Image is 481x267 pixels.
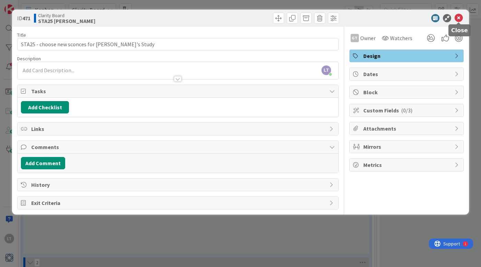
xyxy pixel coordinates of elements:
[36,3,37,8] div: 1
[360,34,376,42] span: Owner
[31,181,326,189] span: History
[390,34,412,42] span: Watchers
[17,14,31,22] span: ID
[31,87,326,95] span: Tasks
[363,70,451,78] span: Dates
[38,18,95,24] b: STA25 [PERSON_NAME]
[31,125,326,133] span: Links
[321,65,331,75] span: LT
[17,56,41,62] span: Description
[363,161,451,169] span: Metrics
[363,124,451,133] span: Attachments
[363,106,451,114] span: Custom Fields
[351,34,359,42] div: GT
[451,27,468,34] h5: Close
[363,143,451,151] span: Mirrors
[363,52,451,60] span: Design
[38,13,95,18] span: Clarity Board
[17,32,26,38] label: Title
[31,143,326,151] span: Comments
[21,101,69,113] button: Add Checklist
[22,15,31,22] b: 471
[14,1,31,9] span: Support
[363,88,451,96] span: Block
[31,199,326,207] span: Exit Criteria
[401,107,412,114] span: ( 0/3 )
[21,157,65,169] button: Add Comment
[17,38,339,50] input: type card name here...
